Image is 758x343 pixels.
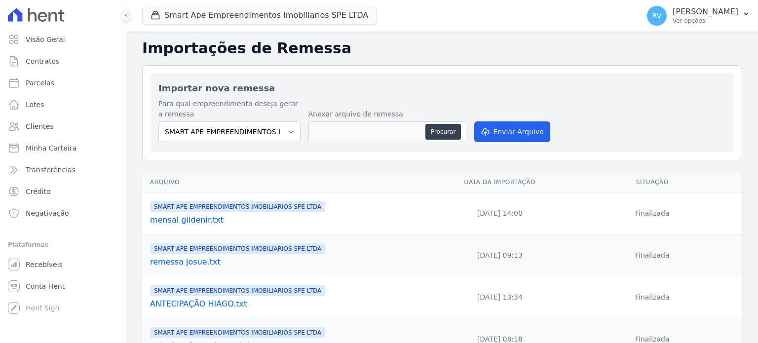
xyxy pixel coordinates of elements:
[563,276,742,318] td: Finalizada
[26,56,59,66] span: Contratos
[26,281,65,291] span: Conta Hent
[142,39,742,57] h2: Importações de Remessa
[4,203,122,223] a: Negativação
[437,276,563,318] td: [DATE] 13:34
[4,73,122,93] a: Parcelas
[4,95,122,114] a: Lotes
[150,201,325,212] span: SMART APE EMPREENDIMENTOS IMOBILIARIOS SPE LTDA
[158,99,301,119] label: Para qual empreendimento deseja gerar a remessa
[150,256,433,268] a: remessa josue.txt
[150,243,325,254] span: SMART APE EMPREENDIMENTOS IMOBILIARIOS SPE LTDA
[26,208,69,218] span: Negativação
[563,192,742,234] td: Finalizada
[26,78,54,88] span: Parcelas
[4,276,122,296] a: Conta Hent
[4,30,122,49] a: Visão Geral
[150,214,433,226] a: mensal gildenir.txt
[4,255,122,274] a: Recebíveis
[308,109,466,119] label: Anexar arquivo de remessa
[150,285,325,296] span: SMART APE EMPREENDIMENTOS IMOBILIARIOS SPE LTDA
[4,51,122,71] a: Contratos
[158,81,726,95] h2: Importar nova remessa
[437,234,563,276] td: [DATE] 09:13
[26,100,44,110] span: Lotes
[639,2,758,30] button: RV [PERSON_NAME] Ver opções
[150,327,325,338] span: SMART APE EMPREENDIMENTOS IMOBILIARIOS SPE LTDA
[26,143,76,153] span: Minha Carteira
[142,172,437,192] th: Arquivo
[26,260,63,269] span: Recebíveis
[4,138,122,158] a: Minha Carteira
[563,172,742,192] th: Situação
[4,160,122,180] a: Transferências
[26,165,76,175] span: Transferências
[142,6,377,25] button: Smart Ape Empreendimentos Imobiliarios SPE LTDA
[150,298,433,310] a: ANTECIPAÇÃO HIAGO.txt
[425,124,461,140] button: Procurar
[8,239,118,251] div: Plataformas
[437,192,563,234] td: [DATE] 14:00
[652,12,662,19] span: RV
[26,35,65,44] span: Visão Geral
[4,116,122,136] a: Clientes
[673,7,738,17] p: [PERSON_NAME]
[563,234,742,276] td: Finalizada
[437,172,563,192] th: Data da Importação
[673,17,738,25] p: Ver opções
[474,121,550,142] button: Enviar Arquivo
[26,187,51,196] span: Crédito
[26,121,53,131] span: Clientes
[4,182,122,201] a: Crédito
